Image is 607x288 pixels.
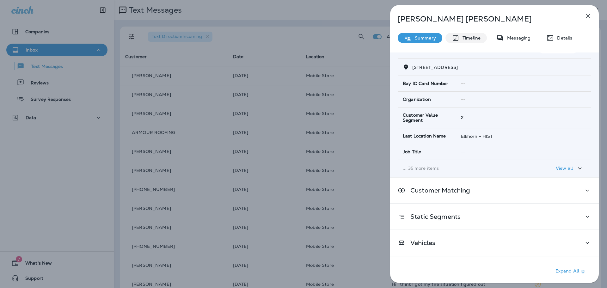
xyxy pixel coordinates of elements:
span: Elkhorn - HIST [461,133,493,139]
span: Job Title [403,149,421,155]
span: Customer Value Segment [403,113,451,123]
p: Vehicles [405,240,435,245]
p: [PERSON_NAME] [PERSON_NAME] [398,15,570,23]
span: -- [461,96,465,102]
button: View all [553,162,586,174]
p: Details [554,35,572,40]
span: 2 [461,115,463,120]
button: Expand All [553,266,589,277]
span: [STREET_ADDRESS] [412,64,458,70]
p: Customer Matching [405,188,470,193]
p: Timeline [459,35,481,40]
span: Bay IQ Card Number [403,81,449,86]
span: Organization [403,97,431,102]
p: Messaging [504,35,530,40]
p: Expand All [555,268,587,275]
span: -- [461,149,465,155]
span: -- [461,81,465,86]
p: ... 35 more items [403,166,528,171]
span: Last Location Name [403,133,446,139]
p: Static Segments [405,214,461,219]
p: Summary [412,35,436,40]
p: View all [556,166,573,171]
